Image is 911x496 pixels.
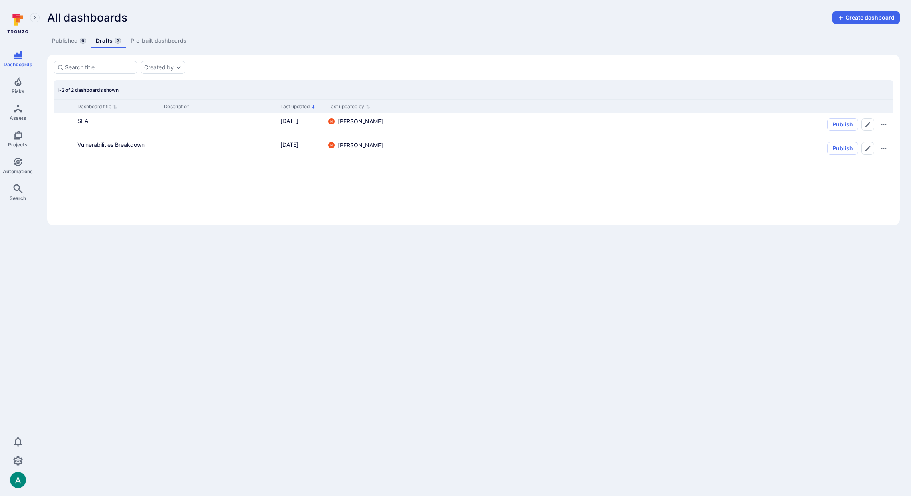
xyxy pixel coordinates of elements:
div: dashboards tabs [47,34,900,48]
span: All dashboards [47,11,127,24]
button: Publish [827,142,858,155]
div: Cell for Last updated [277,137,325,161]
button: Edit dashboard [861,118,874,131]
div: Neeren Patki [328,142,335,148]
a: Published [47,34,91,48]
div: Cell for Last updated by [325,137,393,161]
a: Vulnerabilities Breakdown [77,141,145,148]
img: ACg8ocIprwjrgDQnDsNSk9Ghn5p5-B8DpAKWoJ5Gi9syOE4K59tr4Q=s96-c [328,142,335,148]
div: Cell for [393,137,893,161]
span: 6 [80,38,86,44]
a: Drafts [91,34,126,48]
span: Dashboards [4,61,32,67]
button: Expand dropdown [175,64,182,71]
span: Search [10,195,26,201]
div: Cell for icons [54,137,74,161]
img: ACg8ocIprwjrgDQnDsNSk9Ghn5p5-B8DpAKWoJ5Gi9syOE4K59tr4Q=s96-c [328,118,335,124]
span: 1-2 of 2 dashboards shown [57,87,119,93]
span: [DATE] [280,141,298,148]
button: Edit dashboard [861,142,874,155]
input: Search title [65,63,134,71]
a: Pre-built dashboards [126,34,191,48]
button: Row actions menu [877,142,890,155]
div: Neeren Patki [328,118,335,124]
div: Cell for [393,113,893,137]
div: Cell for Description [161,137,277,161]
div: Arjan Dehar [10,472,26,488]
div: Cell for Dashboard title [74,113,161,137]
span: Automations [3,168,33,174]
div: Cell for Last updated by [325,113,393,137]
button: Created by [144,64,174,71]
span: 2 [115,38,121,44]
button: Sort by Last updated by [328,103,370,110]
span: [PERSON_NAME] [338,117,383,125]
span: Projects [8,142,28,148]
span: [PERSON_NAME] [338,141,383,149]
button: Sort by Last updated [280,103,316,110]
div: Cell for Description [161,113,277,137]
span: Assets [10,115,26,121]
span: [DATE] [280,117,298,124]
i: Expand navigation menu [32,14,38,21]
p: Sorted by: Alphabetically (Z-A) [311,103,316,111]
a: [PERSON_NAME] [328,141,383,149]
span: Risks [12,88,24,94]
button: Publish [827,118,858,131]
img: ACg8ocLSa5mPYBaXNx3eFu_EmspyJX0laNWN7cXOFirfQ7srZveEpg=s96-c [10,472,26,488]
button: Row actions menu [877,118,890,131]
button: Sort by Dashboard title [77,103,117,110]
button: Expand navigation menu [30,13,40,22]
div: Description [164,103,274,110]
div: Cell for icons [54,113,74,137]
button: Create dashboard menu [832,11,900,24]
div: Cell for Last updated [277,113,325,137]
a: SLA [77,117,88,124]
a: [PERSON_NAME] [328,117,383,125]
div: Cell for Dashboard title [74,137,161,161]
